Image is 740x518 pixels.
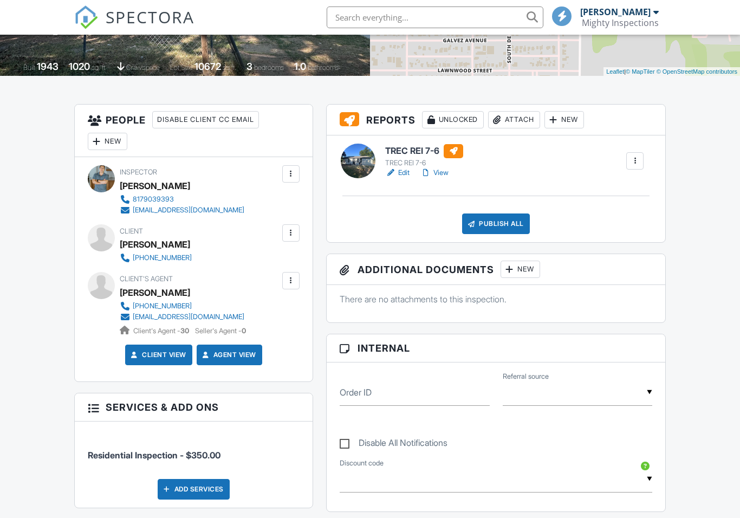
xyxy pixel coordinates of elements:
[462,213,530,234] div: Publish All
[308,63,339,72] span: bathrooms
[422,111,484,128] div: Unlocked
[385,159,463,167] div: TREC REI 7-6
[340,386,372,398] label: Order ID
[626,68,655,75] a: © MapTiler
[385,167,410,178] a: Edit
[327,7,543,28] input: Search everything...
[501,261,540,278] div: New
[120,284,190,301] a: [PERSON_NAME]
[180,327,189,335] strong: 30
[223,63,236,72] span: sq.ft.
[133,254,192,262] div: [PHONE_NUMBER]
[385,144,463,168] a: TREC REI 7-6 TREC REI 7-6
[580,7,651,17] div: [PERSON_NAME]
[120,312,244,322] a: [EMAIL_ADDRESS][DOMAIN_NAME]
[133,302,192,310] div: [PHONE_NUMBER]
[120,301,244,312] a: [PHONE_NUMBER]
[246,61,252,72] div: 3
[92,63,107,72] span: sq. ft.
[88,430,300,470] li: Service: Residential Inspection
[340,458,384,468] label: Discount code
[126,63,160,72] span: crawlspace
[120,275,173,283] span: Client's Agent
[195,327,246,335] span: Seller's Agent -
[74,15,194,37] a: SPECTORA
[120,194,244,205] a: 8179039393
[385,144,463,158] h6: TREC REI 7-6
[327,105,665,135] h3: Reports
[582,17,659,28] div: Mighty Inspections
[488,111,540,128] div: Attach
[170,63,193,72] span: Lot Size
[120,227,143,235] span: Client
[133,206,244,215] div: [EMAIL_ADDRESS][DOMAIN_NAME]
[340,438,447,451] label: Disable All Notifications
[120,178,190,194] div: [PERSON_NAME]
[23,63,35,72] span: Built
[129,349,186,360] a: Client View
[340,293,652,305] p: There are no attachments to this inspection.
[37,61,59,72] div: 1943
[120,236,190,252] div: [PERSON_NAME]
[133,327,191,335] span: Client's Agent -
[544,111,584,128] div: New
[657,68,737,75] a: © OpenStreetMap contributors
[327,254,665,285] h3: Additional Documents
[242,327,246,335] strong: 0
[200,349,256,360] a: Agent View
[120,252,192,263] a: [PHONE_NUMBER]
[120,168,157,176] span: Inspector
[603,67,740,76] div: |
[120,205,244,216] a: [EMAIL_ADDRESS][DOMAIN_NAME]
[294,61,306,72] div: 1.0
[88,450,220,461] span: Residential Inspection - $350.00
[75,393,313,422] h3: Services & Add ons
[606,68,624,75] a: Leaflet
[158,479,230,500] div: Add Services
[69,61,90,72] div: 1020
[152,111,259,128] div: Disable Client CC Email
[133,313,244,321] div: [EMAIL_ADDRESS][DOMAIN_NAME]
[194,61,221,72] div: 10672
[133,195,174,204] div: 8179039393
[420,167,449,178] a: View
[503,372,549,381] label: Referral source
[327,334,665,362] h3: Internal
[254,63,284,72] span: bedrooms
[88,133,127,150] div: New
[106,5,194,28] span: SPECTORA
[75,105,313,157] h3: People
[74,5,98,29] img: The Best Home Inspection Software - Spectora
